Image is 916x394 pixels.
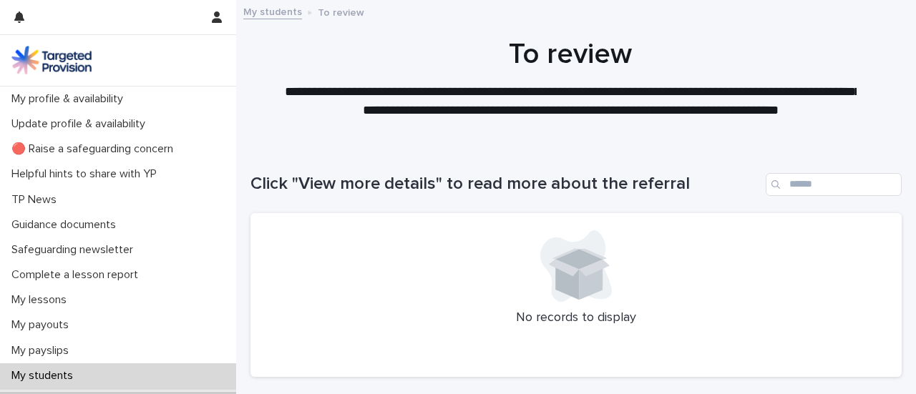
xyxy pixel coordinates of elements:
[6,268,150,282] p: Complete a lesson report
[6,167,168,181] p: Helpful hints to share with YP
[6,193,68,207] p: TP News
[11,46,92,74] img: M5nRWzHhSzIhMunXDL62
[766,173,902,196] input: Search
[6,117,157,131] p: Update profile & availability
[6,142,185,156] p: 🔴 Raise a safeguarding concern
[6,243,145,257] p: Safeguarding newsletter
[243,3,302,19] a: My students
[6,92,135,106] p: My profile & availability
[250,37,891,72] h1: To review
[250,174,760,194] h1: Click "View more details" to read more about the referral
[268,310,885,326] p: No records to display
[6,293,78,307] p: My lessons
[6,369,84,383] p: My students
[6,218,127,232] p: Guidance documents
[6,318,80,332] p: My payouts
[6,344,80,358] p: My payslips
[318,4,364,19] p: To review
